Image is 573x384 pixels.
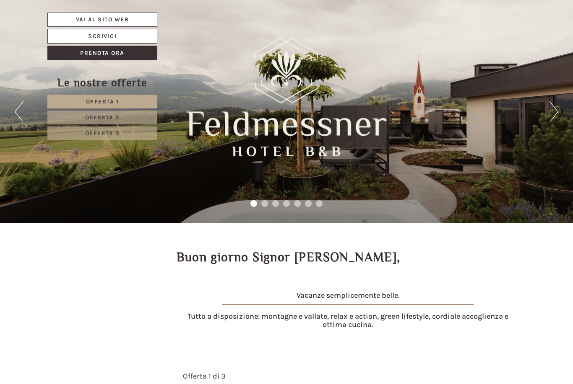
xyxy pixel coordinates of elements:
h4: Tutto a disposizione: montagne e vallate, relax e action, green lifestyle, cordiale accoglienza e... [183,312,513,329]
span: Offerta 1 [86,98,119,105]
span: Offerta 1 di 3 [183,371,226,381]
img: image [222,304,474,305]
button: Previous [15,101,23,122]
h1: Buon giorno Signor [PERSON_NAME], [177,250,401,264]
a: Scrivici [47,29,157,44]
span: Offerta 3 [85,130,120,137]
span: Offerta 2 [85,114,120,121]
a: Prenota ora [47,46,157,60]
button: Next [550,101,558,122]
div: Le nostre offerte [47,75,157,90]
h4: Vacanze semplicemente belle. [183,291,513,308]
a: Vai al sito web [47,13,157,27]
